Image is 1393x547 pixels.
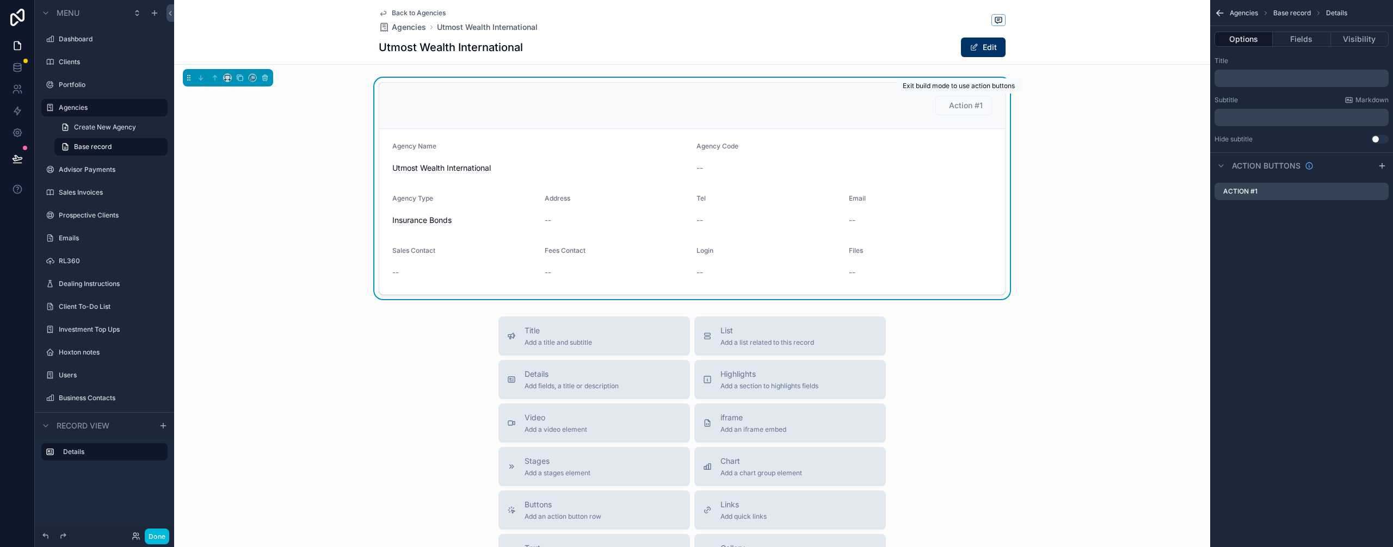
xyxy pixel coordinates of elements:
[694,403,886,443] button: iframeAdd an iframe embed
[59,302,161,311] label: Client To-Do List
[720,499,767,510] span: Links
[849,194,866,202] span: Email
[57,420,109,431] span: Record view
[696,194,706,202] span: Tel
[849,267,855,278] span: --
[525,499,601,510] span: Buttons
[59,58,161,66] label: Clients
[59,371,161,380] label: Users
[525,412,587,423] span: Video
[59,257,161,265] a: RL360
[63,447,159,456] label: Details
[1215,57,1228,65] label: Title
[74,142,112,151] span: Base record
[545,215,551,226] span: --
[545,267,551,278] span: --
[696,267,703,278] span: --
[525,382,619,390] span: Add fields, a title or description
[1331,32,1389,47] button: Visibility
[694,447,886,486] button: ChartAdd a chart group element
[59,103,161,112] label: Agencies
[498,360,690,399] button: DetailsAdd fields, a title or description
[59,325,161,334] label: Investment Top Ups
[57,8,79,18] span: Menu
[696,215,703,226] span: --
[720,369,818,380] span: Highlights
[498,490,690,530] button: ButtonsAdd an action button row
[35,438,174,471] div: scrollable content
[1215,135,1253,144] label: Hide subtitle
[392,9,446,17] span: Back to Agencies
[59,234,161,243] label: Emails
[694,490,886,530] button: LinksAdd quick links
[545,246,585,254] span: Fees Contact
[696,163,703,173] span: --
[720,469,802,477] span: Add a chart group element
[392,22,426,33] span: Agencies
[720,412,786,423] span: iframe
[59,211,161,220] label: Prospective Clients
[1223,187,1258,196] label: Action #1
[961,38,1006,57] button: Edit
[74,123,136,132] span: Create New Agency
[849,246,863,254] span: Files
[1273,32,1330,47] button: Fields
[720,456,802,467] span: Chart
[849,215,855,226] span: --
[694,316,886,356] button: ListAdd a list related to this record
[1215,70,1389,87] div: scrollable content
[525,469,590,477] span: Add a stages element
[392,194,433,202] span: Agency Type
[1232,160,1300,171] span: Action buttons
[525,512,601,521] span: Add an action button row
[392,267,399,278] span: --
[437,22,538,33] a: Utmost Wealth International
[1215,109,1389,126] div: scrollable content
[59,394,161,402] label: Business Contacts
[498,403,690,443] button: VideoAdd a video element
[59,348,161,357] label: Hoxton notes
[1215,96,1238,104] label: Subtitle
[54,138,168,156] a: Base record
[903,82,1015,90] span: Exit build mode to use action buttons
[59,80,161,89] label: Portfolio
[379,40,523,55] h1: Utmost Wealth International
[525,325,592,336] span: Title
[720,512,767,521] span: Add quick links
[59,165,161,174] label: Advisor Payments
[498,447,690,486] button: StagesAdd a stages element
[1345,96,1389,104] a: Markdown
[59,188,161,197] label: Sales Invoices
[145,529,169,544] button: Done
[545,194,570,202] span: Address
[720,425,786,434] span: Add an iframe embed
[498,316,690,356] button: TitleAdd a title and subtitle
[392,163,688,173] span: Utmost Wealth International
[54,119,168,136] a: Create New Agency
[696,142,738,150] span: Agency Code
[1326,9,1347,17] span: Details
[694,360,886,399] button: HighlightsAdd a section to highlights fields
[720,325,814,336] span: List
[720,338,814,347] span: Add a list related to this record
[525,425,587,434] span: Add a video element
[720,382,818,390] span: Add a section to highlights fields
[59,35,161,43] label: Dashboard
[59,279,161,288] a: Dealing Instructions
[525,338,592,347] span: Add a title and subtitle
[379,9,446,17] a: Back to Agencies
